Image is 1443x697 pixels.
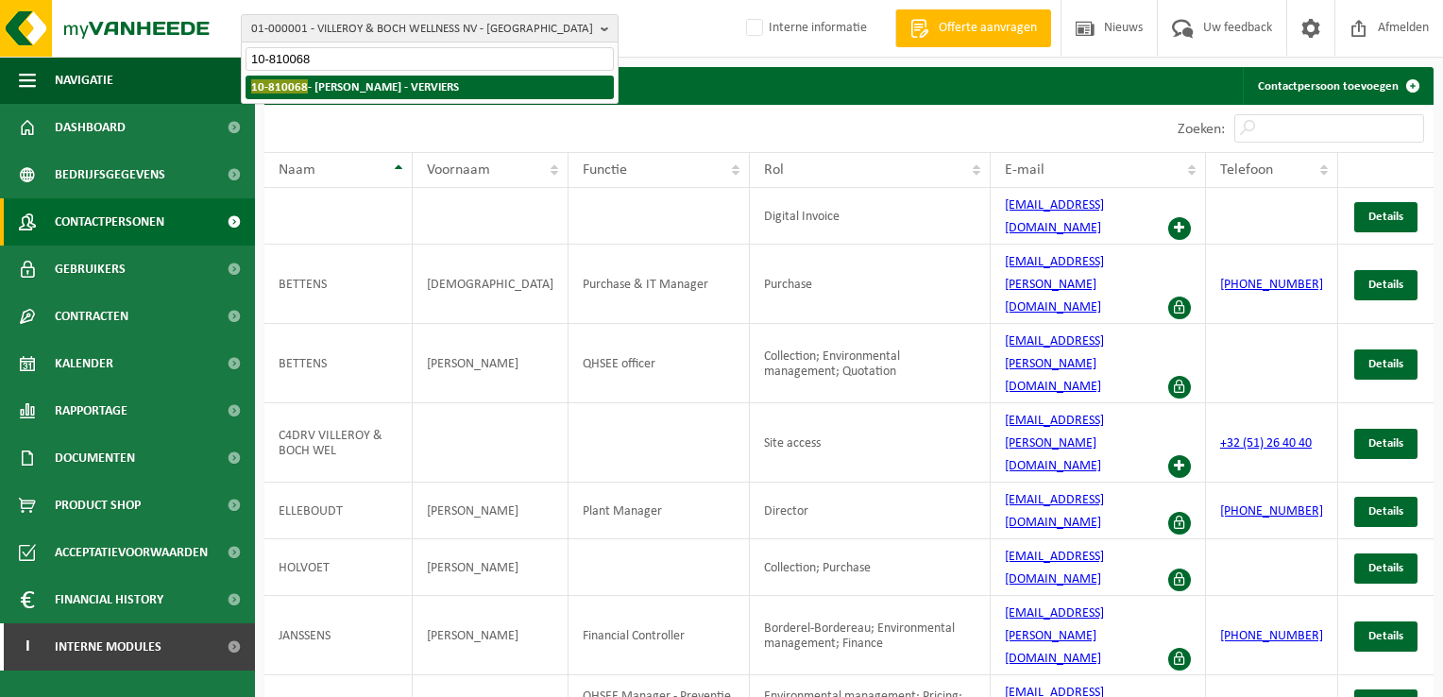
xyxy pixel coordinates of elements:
a: Details [1354,270,1418,300]
td: Director [750,483,991,539]
a: Details [1354,621,1418,652]
span: Bedrijfsgegevens [55,151,165,198]
input: Zoeken naar gekoppelde vestigingen [246,47,614,71]
td: Financial Controller [569,596,750,675]
a: Details [1354,553,1418,584]
span: Details [1368,630,1403,642]
span: Details [1368,505,1403,518]
label: Interne informatie [742,14,867,42]
a: Contactpersoon toevoegen [1243,67,1432,105]
td: [PERSON_NAME] [413,539,569,596]
strong: - [PERSON_NAME] - VERVIERS [251,79,459,93]
td: BETTENS [264,245,413,324]
td: ELLEBOUDT [264,483,413,539]
span: Voornaam [427,162,490,178]
a: +32 (51) 26 40 40 [1220,436,1312,450]
td: BETTENS [264,324,413,403]
span: 01-000001 - VILLEROY & BOCH WELLNESS NV - [GEOGRAPHIC_DATA] [251,15,593,43]
span: I [19,623,36,671]
span: Naam [279,162,315,178]
a: [PHONE_NUMBER] [1220,504,1323,518]
a: Details [1354,202,1418,232]
td: [DEMOGRAPHIC_DATA] [413,245,569,324]
span: Contactpersonen [55,198,164,246]
td: JANSSENS [264,596,413,675]
span: Details [1368,358,1403,370]
span: Acceptatievoorwaarden [55,529,208,576]
a: Details [1354,497,1418,527]
td: Purchase & IT Manager [569,245,750,324]
span: Details [1368,279,1403,291]
span: Rapportage [55,387,127,434]
span: Telefoon [1220,162,1273,178]
span: Contracten [55,293,128,340]
td: Digital Invoice [750,188,991,245]
span: E-mail [1005,162,1044,178]
span: Documenten [55,434,135,482]
td: Collection; Environmental management; Quotation [750,324,991,403]
span: Gebruikers [55,246,126,293]
span: 10-810068 [251,79,308,93]
span: Functie [583,162,627,178]
a: [EMAIL_ADDRESS][DOMAIN_NAME] [1005,550,1104,586]
span: Kalender [55,340,113,387]
span: Rol [764,162,784,178]
span: Interne modules [55,623,161,671]
td: Site access [750,403,991,483]
a: Details [1354,349,1418,380]
td: QHSEE officer [569,324,750,403]
td: C4DRV VILLEROY & BOCH WEL [264,403,413,483]
span: Offerte aanvragen [934,19,1042,38]
button: 01-000001 - VILLEROY & BOCH WELLNESS NV - [GEOGRAPHIC_DATA] [241,14,619,42]
label: Zoeken: [1178,122,1225,137]
a: [EMAIL_ADDRESS][DOMAIN_NAME] [1005,493,1104,530]
span: Product Shop [55,482,141,529]
td: [PERSON_NAME] [413,324,569,403]
td: Plant Manager [569,483,750,539]
a: [EMAIL_ADDRESS][DOMAIN_NAME] [1005,198,1104,235]
a: [EMAIL_ADDRESS][PERSON_NAME][DOMAIN_NAME] [1005,414,1104,473]
td: Purchase [750,245,991,324]
span: Financial History [55,576,163,623]
td: Collection; Purchase [750,539,991,596]
a: [PHONE_NUMBER] [1220,278,1323,292]
a: [EMAIL_ADDRESS][PERSON_NAME][DOMAIN_NAME] [1005,255,1104,314]
a: [PHONE_NUMBER] [1220,629,1323,643]
span: Dashboard [55,104,126,151]
span: Navigatie [55,57,113,104]
a: Offerte aanvragen [895,9,1051,47]
td: HOLVOET [264,539,413,596]
span: Details [1368,437,1403,450]
span: Details [1368,211,1403,223]
a: [EMAIL_ADDRESS][PERSON_NAME][DOMAIN_NAME] [1005,334,1104,394]
a: Details [1354,429,1418,459]
td: Borderel-Bordereau; Environmental management; Finance [750,596,991,675]
span: Details [1368,562,1403,574]
a: [EMAIL_ADDRESS][PERSON_NAME][DOMAIN_NAME] [1005,606,1104,666]
td: [PERSON_NAME] [413,596,569,675]
td: [PERSON_NAME] [413,483,569,539]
